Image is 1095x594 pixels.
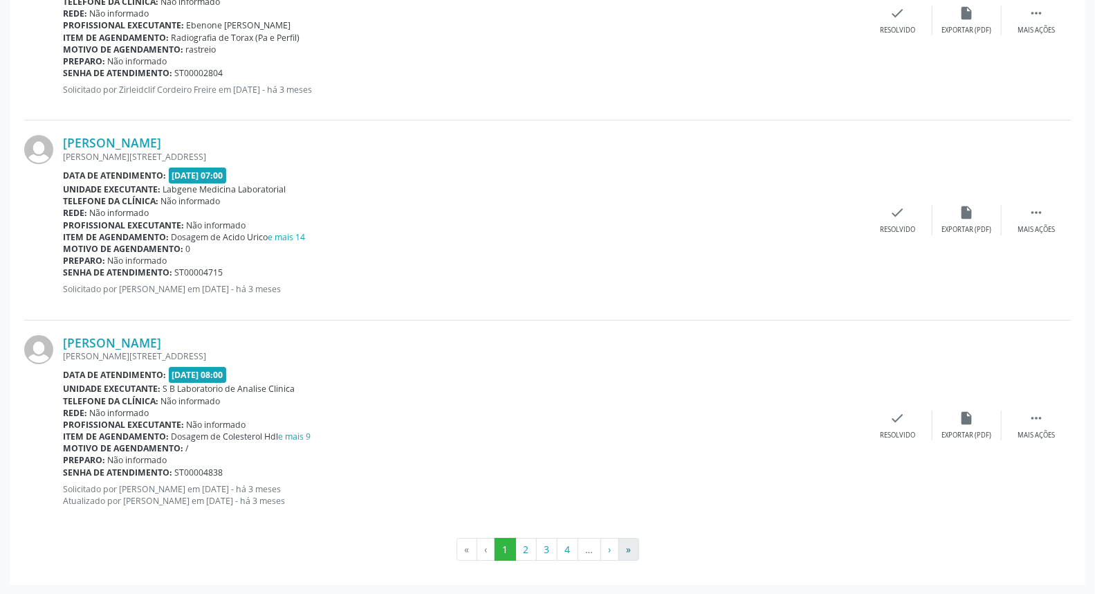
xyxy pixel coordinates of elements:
p: Solicitado por [PERSON_NAME] em [DATE] - há 3 meses Atualizado por [PERSON_NAME] em [DATE] - há 3... [63,483,863,507]
div: [PERSON_NAME][STREET_ADDRESS] [63,350,863,362]
button: Go to page 4 [557,538,578,561]
i: insert_drive_file [959,205,975,220]
img: img [24,335,53,364]
div: Exportar (PDF) [942,26,992,35]
a: e mais 14 [268,231,306,243]
b: Rede: [63,407,87,419]
div: Exportar (PDF) [942,431,992,440]
span: [DATE] 07:00 [169,168,227,183]
b: Preparo: [63,55,105,67]
span: ST00004838 [175,467,223,478]
img: img [24,135,53,164]
span: ST00004715 [175,267,223,278]
div: Mais ações [1018,431,1055,440]
b: Unidade executante: [63,183,160,195]
b: Motivo de agendamento: [63,243,183,255]
b: Item de agendamento: [63,32,169,44]
b: Rede: [63,207,87,219]
div: Mais ações [1018,225,1055,235]
a: e mais 9 [279,431,311,442]
button: Go to page 3 [536,538,558,561]
b: Telefone da clínica: [63,395,158,407]
i:  [1029,411,1044,426]
span: 0 [186,243,191,255]
b: Senha de atendimento: [63,267,172,278]
b: Telefone da clínica: [63,195,158,207]
b: Data de atendimento: [63,369,166,381]
b: Item de agendamento: [63,431,169,442]
span: Dosagem de Acido Urico [172,231,306,243]
i: check [890,205,905,220]
i:  [1029,6,1044,21]
div: [PERSON_NAME][STREET_ADDRESS] [63,151,863,163]
b: Rede: [63,8,87,19]
span: Não informado [108,454,167,466]
i: check [890,6,905,21]
span: Não informado [108,255,167,267]
b: Senha de atendimento: [63,467,172,478]
span: Ebenone [PERSON_NAME] [187,19,291,31]
button: Go to last page [618,538,639,561]
b: Profissional executante: [63,19,184,31]
span: / [186,442,190,454]
span: Não informado [90,207,149,219]
span: Radiografia de Torax (Pa e Perfil) [172,32,300,44]
span: Não informado [90,8,149,19]
b: Profissional executante: [63,219,184,231]
span: Labgene Medicina Laboratorial [163,183,286,195]
b: Preparo: [63,454,105,466]
b: Profissional executante: [63,419,184,431]
span: [DATE] 08:00 [169,367,227,383]
b: Preparo: [63,255,105,267]
div: Resolvido [880,225,915,235]
span: Não informado [90,407,149,419]
i: check [890,411,905,426]
div: Exportar (PDF) [942,225,992,235]
a: [PERSON_NAME] [63,135,161,150]
button: Go to page 2 [515,538,537,561]
b: Motivo de agendamento: [63,44,183,55]
div: Resolvido [880,26,915,35]
b: Senha de atendimento: [63,67,172,79]
b: Item de agendamento: [63,231,169,243]
i: insert_drive_file [959,6,975,21]
span: Não informado [187,219,246,231]
span: Não informado [161,195,221,207]
span: rastreio [186,44,217,55]
button: Go to page 1 [495,538,516,561]
button: Go to next page [600,538,619,561]
b: Unidade executante: [63,383,160,395]
ul: Pagination [24,538,1071,561]
span: Não informado [187,419,246,431]
span: Não informado [161,395,221,407]
p: Solicitado por Zirleidclif Cordeiro Freire em [DATE] - há 3 meses [63,84,863,96]
span: Dosagem de Colesterol Hdl [172,431,311,442]
span: ST00002804 [175,67,223,79]
span: S B Laboratorio de Analise Clinica [163,383,295,395]
i: insert_drive_file [959,411,975,426]
b: Motivo de agendamento: [63,442,183,454]
div: Mais ações [1018,26,1055,35]
i:  [1029,205,1044,220]
div: Resolvido [880,431,915,440]
p: Solicitado por [PERSON_NAME] em [DATE] - há 3 meses [63,283,863,295]
b: Data de atendimento: [63,170,166,181]
a: [PERSON_NAME] [63,335,161,350]
span: Não informado [108,55,167,67]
